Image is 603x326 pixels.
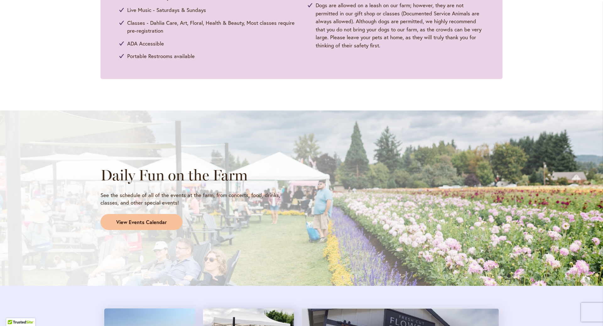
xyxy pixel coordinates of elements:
[100,214,182,230] a: View Events Calendar
[127,6,206,14] span: Live Music - Saturdays & Sundays
[127,40,164,48] span: ADA Accessible
[127,19,295,35] span: Classes - Dahlia Care, Art, Floral, Health & Beauty, Most classes require pre-registration
[316,1,484,49] span: Dogs are allowed on a leash on our farm; however, they are not permitted in our gift shop or clas...
[100,166,296,184] h2: Daily Fun on the Farm
[127,52,195,60] span: Portable Restrooms available
[100,191,296,206] p: See the schedule of all of the events at the farm, from concerts, food, drinks, classes, and othe...
[116,219,167,226] span: View Events Calendar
